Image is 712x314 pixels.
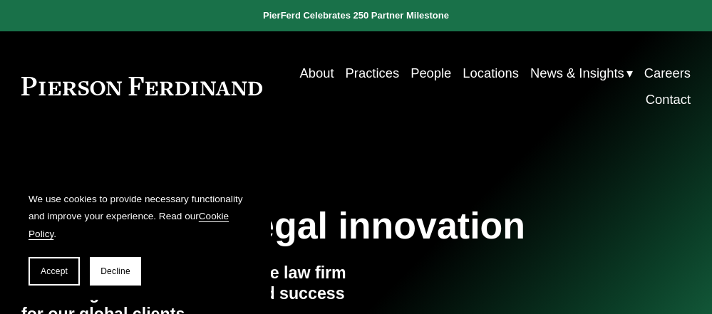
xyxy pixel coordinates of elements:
[411,60,451,86] a: People
[644,60,691,86] a: Careers
[646,86,691,112] a: Contact
[100,266,130,276] span: Decline
[41,266,68,276] span: Accept
[29,211,229,239] a: Cookie Policy
[29,257,80,286] button: Accept
[300,60,334,86] a: About
[530,60,633,86] a: folder dropdown
[21,205,579,247] h1: Founded on legal innovation
[29,191,257,243] p: We use cookies to provide necessary functionality and improve your experience. Read our .
[463,60,519,86] a: Locations
[90,257,141,286] button: Decline
[14,177,271,300] section: Cookie banner
[530,61,624,85] span: News & Insights
[346,60,400,86] a: Practices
